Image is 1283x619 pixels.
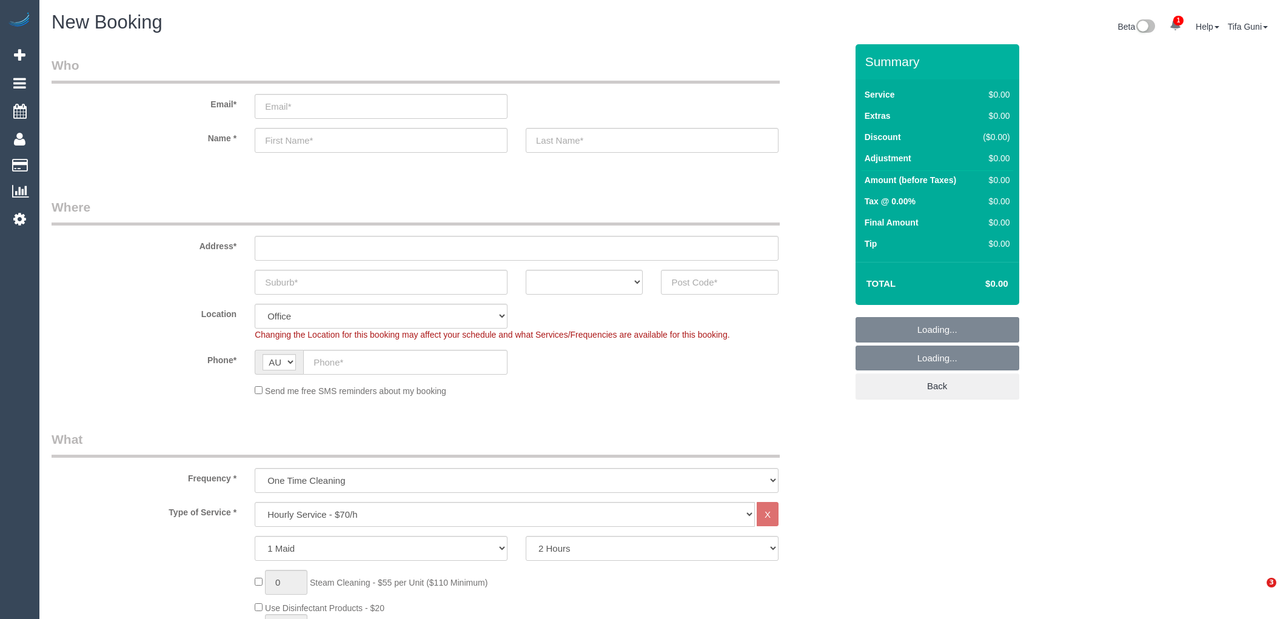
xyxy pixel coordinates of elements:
[255,128,508,153] input: First Name*
[865,110,891,122] label: Extras
[1242,578,1271,607] iframe: Intercom live chat
[303,350,508,375] input: Phone*
[42,468,246,484] label: Frequency *
[865,131,901,143] label: Discount
[52,198,780,226] legend: Where
[866,278,896,289] strong: Total
[52,430,780,458] legend: What
[1173,16,1184,25] span: 1
[865,174,956,186] label: Amount (before Taxes)
[978,195,1010,207] div: $0.00
[856,373,1019,399] a: Back
[1267,578,1276,587] span: 3
[865,238,877,250] label: Tip
[265,386,446,396] span: Send me free SMS reminders about my booking
[978,174,1010,186] div: $0.00
[7,12,32,29] img: Automaid Logo
[42,236,246,252] label: Address*
[1135,19,1155,35] img: New interface
[978,216,1010,229] div: $0.00
[865,55,1013,69] h3: Summary
[865,195,916,207] label: Tax @ 0.00%
[255,330,729,340] span: Changing the Location for this booking may affect your schedule and what Services/Frequencies are...
[978,110,1010,122] div: $0.00
[1228,22,1268,32] a: Tifa Guni
[42,502,246,518] label: Type of Service *
[978,238,1010,250] div: $0.00
[42,304,246,320] label: Location
[1117,22,1155,32] a: Beta
[42,128,246,144] label: Name *
[1196,22,1219,32] a: Help
[42,350,246,366] label: Phone*
[52,12,162,33] span: New Booking
[1164,12,1187,39] a: 1
[52,56,780,84] legend: Who
[661,270,778,295] input: Post Code*
[255,270,508,295] input: Suburb*
[526,128,779,153] input: Last Name*
[865,89,895,101] label: Service
[978,89,1010,101] div: $0.00
[255,94,508,119] input: Email*
[978,131,1010,143] div: ($0.00)
[949,279,1008,289] h4: $0.00
[865,152,911,164] label: Adjustment
[310,578,487,587] span: Steam Cleaning - $55 per Unit ($110 Minimum)
[42,94,246,110] label: Email*
[978,152,1010,164] div: $0.00
[865,216,919,229] label: Final Amount
[265,603,384,613] span: Use Disinfectant Products - $20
